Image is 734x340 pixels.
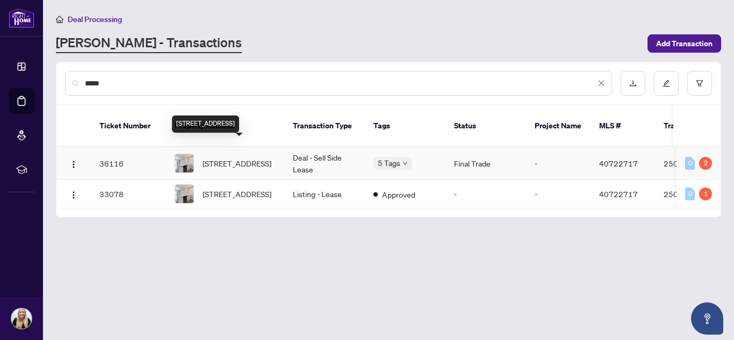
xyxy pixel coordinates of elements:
[526,180,591,208] td: -
[203,188,271,200] span: [STREET_ADDRESS]
[685,157,695,170] div: 0
[378,157,400,169] span: 5 Tags
[175,154,193,172] img: thumbnail-img
[56,34,242,53] a: [PERSON_NAME] - Transactions
[699,157,712,170] div: 2
[172,115,239,133] div: [STREET_ADDRESS]
[68,15,122,24] span: Deal Processing
[203,157,271,169] span: [STREET_ADDRESS]
[56,16,63,23] span: home
[687,71,712,96] button: filter
[382,189,415,200] span: Approved
[655,180,730,208] td: 2507023
[166,105,284,147] th: Property Address
[445,105,526,147] th: Status
[69,160,78,169] img: Logo
[599,158,638,168] span: 40722717
[284,147,365,180] td: Deal - Sell Side Lease
[699,187,712,200] div: 1
[655,105,730,147] th: Trade Number
[599,189,638,199] span: 40722717
[65,155,82,172] button: Logo
[91,105,166,147] th: Ticket Number
[621,71,645,96] button: download
[175,185,193,203] img: thumbnail-img
[526,147,591,180] td: -
[69,191,78,199] img: Logo
[629,79,637,87] span: download
[91,180,166,208] td: 33078
[685,187,695,200] div: 0
[445,180,526,208] td: -
[663,79,670,87] span: edit
[365,105,445,147] th: Tags
[65,185,82,202] button: Logo
[526,105,591,147] th: Project Name
[696,79,703,87] span: filter
[11,308,32,329] img: Profile Icon
[598,79,605,87] span: close
[656,35,713,52] span: Add Transaction
[591,105,655,147] th: MLS #
[402,161,408,166] span: down
[647,34,721,53] button: Add Transaction
[284,180,365,208] td: Listing - Lease
[691,302,723,335] button: Open asap
[655,147,730,180] td: 2507023
[654,71,679,96] button: edit
[91,147,166,180] td: 36116
[9,8,34,28] img: logo
[284,105,365,147] th: Transaction Type
[445,147,526,180] td: Final Trade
